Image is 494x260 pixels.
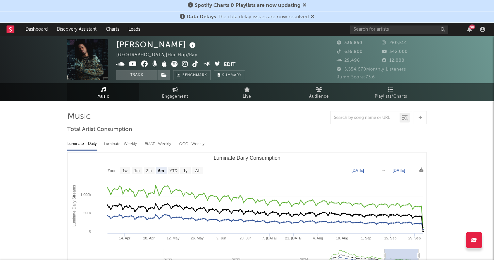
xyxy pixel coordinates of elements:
[352,168,364,173] text: [DATE]
[83,211,91,215] text: 500k
[116,39,197,50] div: [PERSON_NAME]
[311,14,315,20] span: Dismiss
[393,168,405,173] text: [DATE]
[183,169,188,173] text: 1y
[80,193,91,197] text: 1 000k
[337,75,375,79] span: Jump Score: 73.6
[107,169,118,173] text: Zoom
[139,83,211,101] a: Engagement
[331,115,400,121] input: Search by song name or URL
[309,93,329,101] span: Audience
[89,229,91,233] text: 0
[104,138,138,150] div: Luminate - Weekly
[195,169,199,173] text: All
[467,27,472,32] button: 98
[408,236,421,240] text: 29. Sep
[239,236,251,240] text: 23. Jun
[361,236,371,240] text: 1. Sep
[116,51,205,59] div: [GEOGRAPHIC_DATA] | Hip-Hop/Rap
[187,14,309,20] span: : The data delay issues are now resolved
[216,236,226,240] text: 9. Jun
[182,72,207,79] span: Benchmark
[336,236,348,240] text: 18. Aug
[283,83,355,101] a: Audience
[243,93,251,101] span: Live
[262,236,277,240] text: 7. [DATE]
[382,168,386,173] text: →
[384,236,397,240] text: 15. Sep
[337,58,360,63] span: 29,496
[337,50,363,54] span: 635,800
[72,185,76,226] text: Luminate Daily Streams
[355,83,427,101] a: Playlists/Charts
[173,70,211,80] a: Benchmark
[285,236,303,240] text: 21. [DATE]
[211,83,283,101] a: Live
[214,155,281,161] text: Luminate Daily Consumption
[224,61,236,69] button: Edit
[116,70,157,80] button: Track
[179,138,205,150] div: OCC - Weekly
[146,169,152,173] text: 3m
[382,50,408,54] span: 342,000
[123,169,128,173] text: 1w
[187,14,216,20] span: Data Delays
[337,41,362,45] span: 336,850
[145,138,173,150] div: BMAT - Weekly
[162,93,188,101] span: Engagement
[67,138,97,150] div: Luminate - Daily
[67,126,132,134] span: Total Artist Consumption
[303,3,306,8] span: Dismiss
[134,169,140,173] text: 1m
[170,169,177,173] text: YTD
[222,73,241,77] span: Summary
[469,24,475,29] div: 98
[337,67,406,72] span: 5,554,670 Monthly Listeners
[143,236,155,240] text: 28. Apr
[375,93,407,101] span: Playlists/Charts
[382,41,407,45] span: 260,514
[97,93,109,101] span: Music
[167,236,180,240] text: 12. May
[382,58,404,63] span: 12,000
[158,169,164,173] text: 6m
[52,23,101,36] a: Discovery Assistant
[101,23,124,36] a: Charts
[124,23,145,36] a: Leads
[191,236,204,240] text: 26. May
[67,83,139,101] a: Music
[21,23,52,36] a: Dashboard
[119,236,130,240] text: 14. Apr
[313,236,323,240] text: 4. Aug
[350,25,448,34] input: Search for artists
[214,70,245,80] button: Summary
[195,3,301,8] span: Spotify Charts & Playlists are now updating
